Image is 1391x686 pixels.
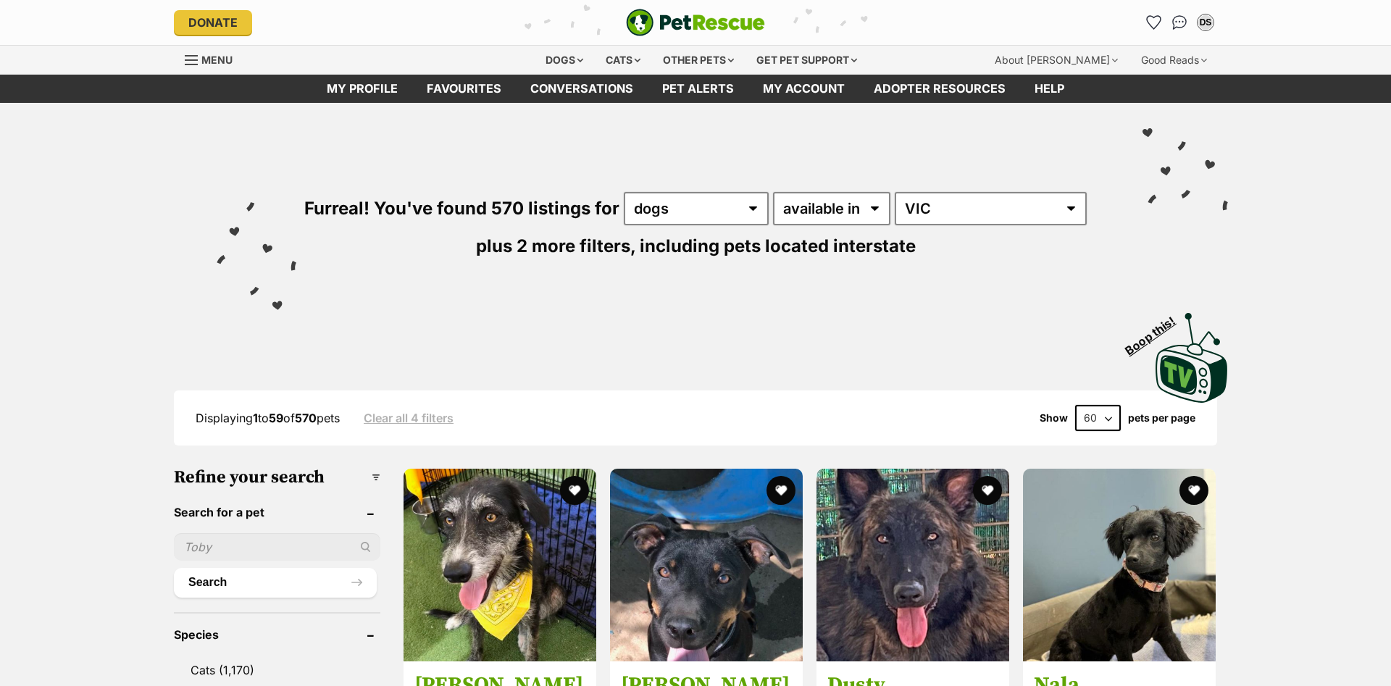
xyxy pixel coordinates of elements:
a: Favourites [412,75,516,103]
button: favourite [766,476,795,505]
a: My profile [312,75,412,103]
strong: 570 [295,411,317,425]
button: favourite [973,476,1002,505]
input: Toby [174,533,380,561]
div: DS [1198,15,1213,30]
button: favourite [1179,476,1208,505]
span: including pets located interstate [640,235,916,256]
a: Conversations [1168,11,1191,34]
button: Search [174,568,377,597]
button: My account [1194,11,1217,34]
img: PetRescue TV logo [1156,313,1228,403]
a: conversations [516,75,648,103]
img: Dusty - Dutch Shepherd Dog [816,469,1009,661]
header: Species [174,628,380,641]
span: Displaying to of pets [196,411,340,425]
span: Menu [201,54,233,66]
label: pets per page [1128,412,1195,424]
span: plus 2 more filters, [476,235,635,256]
div: About [PERSON_NAME] [985,46,1128,75]
a: PetRescue [626,9,765,36]
a: Pet alerts [648,75,748,103]
img: logo-e224e6f780fb5917bec1dbf3a21bbac754714ae5b6737aabdf751b685950b380.svg [626,9,765,36]
a: Boop this! [1156,300,1228,406]
strong: 1 [253,411,258,425]
h3: Refine your search [174,467,380,488]
span: Furreal! You've found 570 listings for [304,198,619,219]
a: Favourites [1142,11,1165,34]
ul: Account quick links [1142,11,1217,34]
img: Brandt - Australian Kelpie x Border Collie x Irish Wolfhound Dog [404,469,596,661]
span: Boop this! [1123,305,1190,357]
a: Help [1020,75,1079,103]
strong: 59 [269,411,283,425]
a: Donate [174,10,252,35]
img: chat-41dd97257d64d25036548639549fe6c8038ab92f7586957e7f3b1b290dea8141.svg [1172,15,1187,30]
div: Good Reads [1131,46,1217,75]
a: Clear all 4 filters [364,411,454,424]
span: Show [1040,412,1068,424]
a: My account [748,75,859,103]
div: Cats [596,46,651,75]
a: Adopter resources [859,75,1020,103]
img: Nala - Poodle (Toy) Dog [1023,469,1216,661]
a: Cats (1,170) [174,655,380,685]
div: Other pets [653,46,744,75]
div: Dogs [535,46,593,75]
header: Search for a pet [174,506,380,519]
img: Lucy - Rottweiler x Australian Kelpie Dog [610,469,803,661]
button: favourite [560,476,589,505]
a: Menu [185,46,243,72]
div: Get pet support [746,46,867,75]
